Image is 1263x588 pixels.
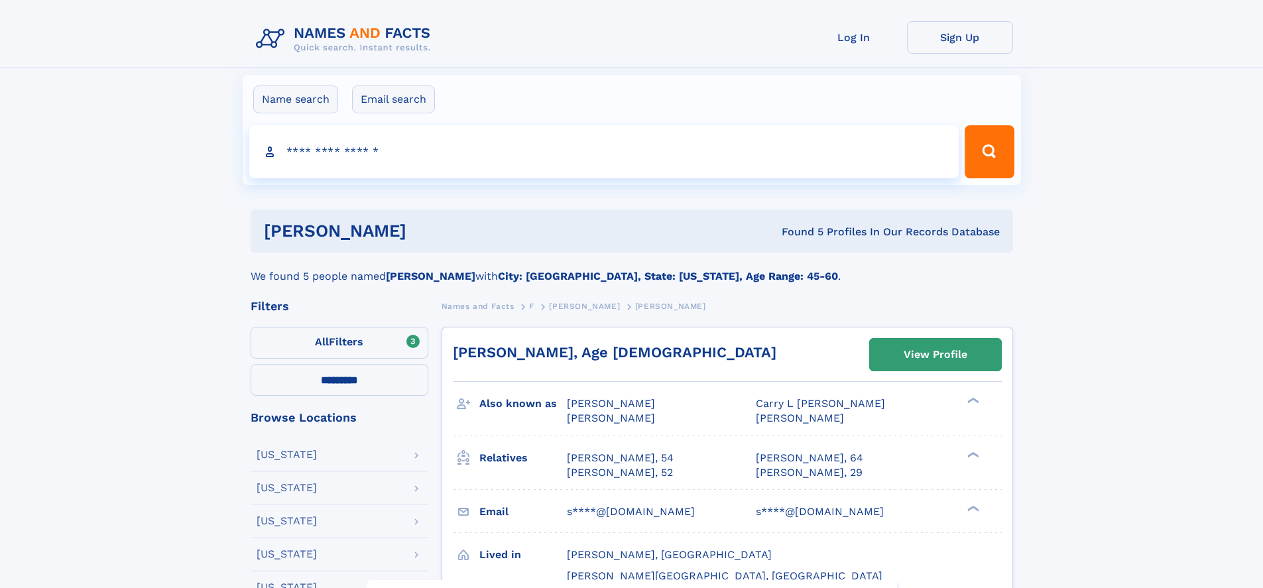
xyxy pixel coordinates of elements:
a: [PERSON_NAME], 54 [567,451,674,465]
a: [PERSON_NAME], 29 [756,465,863,480]
b: [PERSON_NAME] [386,270,475,282]
a: [PERSON_NAME], 64 [756,451,863,465]
label: Filters [251,327,428,359]
div: We found 5 people named with . [251,253,1013,284]
a: Sign Up [907,21,1013,54]
a: View Profile [870,339,1001,371]
a: [PERSON_NAME], Age [DEMOGRAPHIC_DATA] [453,344,776,361]
button: Search Button [965,125,1014,178]
div: Browse Locations [251,412,428,424]
span: [PERSON_NAME] [549,302,620,311]
h3: Also known as [479,392,567,415]
span: [PERSON_NAME] [567,397,655,410]
h3: Lived in [479,544,567,566]
img: Logo Names and Facts [251,21,442,57]
span: [PERSON_NAME] [567,412,655,424]
a: [PERSON_NAME] [549,298,620,314]
h3: Relatives [479,447,567,469]
span: [PERSON_NAME] [756,412,844,424]
h3: Email [479,500,567,523]
div: [US_STATE] [257,549,317,559]
div: [US_STATE] [257,449,317,460]
a: Log In [801,21,907,54]
span: All [315,335,329,348]
div: ❯ [964,450,980,459]
h1: [PERSON_NAME] [264,223,594,239]
div: View Profile [904,339,967,370]
span: Carry L [PERSON_NAME] [756,397,885,410]
a: F [529,298,534,314]
a: Names and Facts [442,298,514,314]
label: Name search [253,86,338,113]
div: ❯ [964,396,980,405]
span: [PERSON_NAME], [GEOGRAPHIC_DATA] [567,548,772,561]
span: [PERSON_NAME][GEOGRAPHIC_DATA], [GEOGRAPHIC_DATA] [567,569,882,582]
div: [US_STATE] [257,483,317,493]
a: [PERSON_NAME], 52 [567,465,673,480]
div: Filters [251,300,428,312]
div: Found 5 Profiles In Our Records Database [594,225,1000,239]
b: City: [GEOGRAPHIC_DATA], State: [US_STATE], Age Range: 45-60 [498,270,838,282]
div: [US_STATE] [257,516,317,526]
div: ❯ [964,504,980,512]
span: F [529,302,534,311]
label: Email search [352,86,435,113]
span: [PERSON_NAME] [635,302,706,311]
input: search input [249,125,959,178]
